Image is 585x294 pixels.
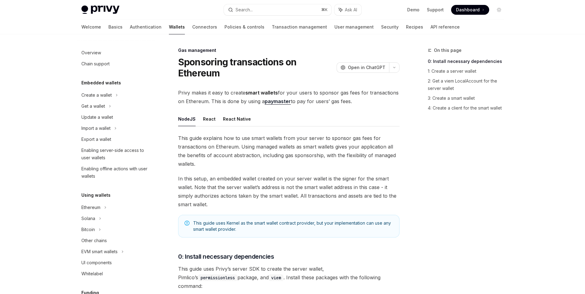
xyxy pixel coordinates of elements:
[494,5,504,15] button: Toggle dark mode
[178,174,400,209] span: In this setup, an embedded wallet created on your server wallet is the signer for the smart walle...
[178,88,400,106] span: Privy makes it easy to create for your users to sponsor gas fees for transactions on Ethereum. Th...
[81,226,95,233] div: Bitcoin
[224,4,331,15] button: Search...⌘K
[81,114,113,121] div: Update a wallet
[269,274,283,281] code: viem
[76,145,155,163] a: Enabling server-side access to user wallets
[236,6,253,14] div: Search...
[451,5,489,15] a: Dashboard
[265,98,291,105] a: paymaster
[178,112,196,126] button: NodeJS
[76,134,155,145] a: Export a wallet
[169,20,185,34] a: Wallets
[192,20,217,34] a: Connectors
[272,20,327,34] a: Transaction management
[81,165,151,180] div: Enabling offline actions with user wallets
[428,103,509,113] a: 4: Create a client for the smart wallet
[108,20,123,34] a: Basics
[81,215,95,222] div: Solana
[406,20,423,34] a: Recipes
[223,112,251,126] button: React Native
[76,112,155,123] a: Update a wallet
[321,7,328,12] span: ⌘ K
[345,7,357,13] span: Ask AI
[76,268,155,279] a: Whitelabel
[431,20,460,34] a: API reference
[81,248,118,255] div: EVM smart wallets
[81,191,111,199] h5: Using wallets
[178,252,274,261] span: 0: Install necessary dependencies
[81,91,112,99] div: Create a wallet
[193,220,393,232] span: This guide uses Kernel as the smart wallet contract provider, but your implementation can use any...
[178,56,334,79] h1: Sponsoring transactions on Ethereum
[456,7,480,13] span: Dashboard
[224,20,264,34] a: Policies & controls
[334,4,361,15] button: Ask AI
[81,147,151,161] div: Enabling server-side access to user wallets
[130,20,162,34] a: Authentication
[81,136,111,143] div: Export a wallet
[334,20,374,34] a: User management
[337,62,389,73] button: Open in ChatGPT
[407,7,419,13] a: Demo
[81,270,103,277] div: Whitelabel
[81,79,121,87] h5: Embedded wallets
[198,274,237,281] code: permissionless
[76,58,155,69] a: Chain support
[81,6,119,14] img: light logo
[381,20,399,34] a: Security
[81,103,105,110] div: Get a wallet
[348,64,385,71] span: Open in ChatGPT
[427,7,444,13] a: Support
[81,20,101,34] a: Welcome
[81,237,107,244] div: Other chains
[178,134,400,168] span: This guide explains how to use smart wallets from your server to sponsor gas fees for transaction...
[245,90,278,96] strong: smart wallets
[428,66,509,76] a: 1: Create a server wallet
[434,47,462,54] span: On this page
[81,125,111,132] div: Import a wallet
[81,204,100,211] div: Ethereum
[185,221,189,226] svg: Note
[428,93,509,103] a: 3: Create a smart wallet
[178,265,400,290] span: This guide uses Privy’s server SDK to create the server wallet, Pimlico’s package, and . Install ...
[81,49,101,56] div: Overview
[81,259,112,266] div: UI components
[203,112,216,126] button: React
[428,56,509,66] a: 0: Install necessary dependencies
[76,47,155,58] a: Overview
[178,47,400,53] div: Gas management
[76,235,155,246] a: Other chains
[76,163,155,182] a: Enabling offline actions with user wallets
[428,76,509,93] a: 2: Get a viem LocalAccount for the server wallet
[76,257,155,268] a: UI components
[81,60,110,68] div: Chain support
